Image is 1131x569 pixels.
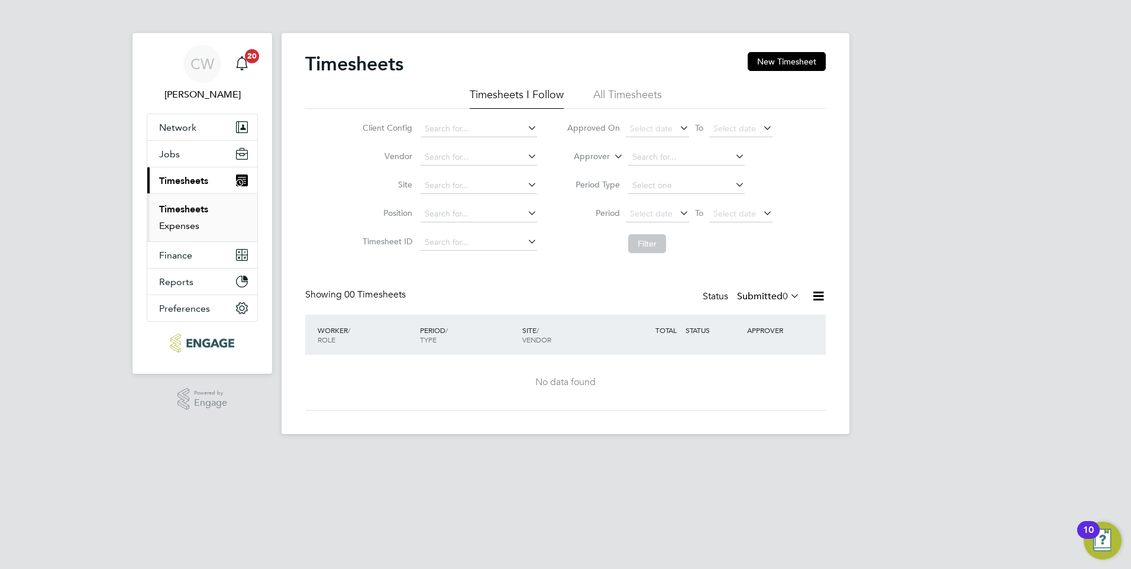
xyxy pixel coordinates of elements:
button: Open Resource Center, 10 new notifications [1084,522,1122,560]
div: 10 [1083,530,1094,545]
li: All Timesheets [593,88,662,109]
span: To [691,120,707,135]
span: Preferences [159,303,210,314]
span: / [537,325,539,335]
span: Select date [630,208,673,219]
span: Clair Windsor [147,88,258,102]
div: STATUS [683,319,744,341]
span: CW [190,56,214,72]
div: Timesheets [147,193,257,241]
label: Submitted [737,290,800,302]
span: 00 Timesheets [344,289,406,300]
button: Network [147,114,257,140]
label: Client Config [359,122,412,133]
img: ncclondon-logo-retina.png [170,334,234,353]
a: Expenses [159,220,199,231]
li: Timesheets I Follow [470,88,564,109]
span: Jobs [159,148,180,160]
label: Period [567,208,620,218]
span: / [445,325,448,335]
span: Engage [194,398,227,408]
div: SITE [519,319,622,350]
label: Position [359,208,412,218]
button: Preferences [147,295,257,321]
button: Reports [147,269,257,295]
span: TOTAL [655,325,677,335]
a: Go to home page [147,334,258,353]
a: 20 [230,45,254,83]
button: Timesheets [147,167,257,193]
span: VENDOR [522,335,551,344]
span: / [348,325,350,335]
div: Showing [305,289,408,301]
input: Search for... [421,121,537,137]
div: PERIOD [417,319,519,350]
span: 0 [783,290,788,302]
span: ROLE [318,335,335,344]
label: Vendor [359,151,412,161]
input: Search for... [421,177,537,194]
span: To [691,205,707,221]
h2: Timesheets [305,52,403,76]
span: Select date [713,123,756,134]
div: No data found [317,376,814,389]
span: 20 [245,49,259,63]
span: TYPE [420,335,437,344]
nav: Main navigation [133,33,272,374]
div: WORKER [315,319,417,350]
label: Approved On [567,122,620,133]
button: New Timesheet [748,52,826,71]
span: Finance [159,250,192,261]
a: Timesheets [159,203,208,215]
span: Timesheets [159,175,208,186]
input: Select one [628,177,745,194]
button: Finance [147,242,257,268]
button: Filter [628,234,666,253]
span: Powered by [194,388,227,398]
label: Period Type [567,179,620,190]
input: Search for... [421,234,537,251]
span: Network [159,122,196,133]
label: Site [359,179,412,190]
span: Select date [630,123,673,134]
a: Powered byEngage [177,388,228,410]
label: Timesheet ID [359,236,412,247]
div: Status [703,289,802,305]
input: Search for... [628,149,745,166]
input: Search for... [421,149,537,166]
div: APPROVER [744,319,806,341]
input: Search for... [421,206,537,222]
span: Select date [713,208,756,219]
span: Reports [159,276,193,287]
button: Jobs [147,141,257,167]
a: CW[PERSON_NAME] [147,45,258,102]
label: Approver [557,151,610,163]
